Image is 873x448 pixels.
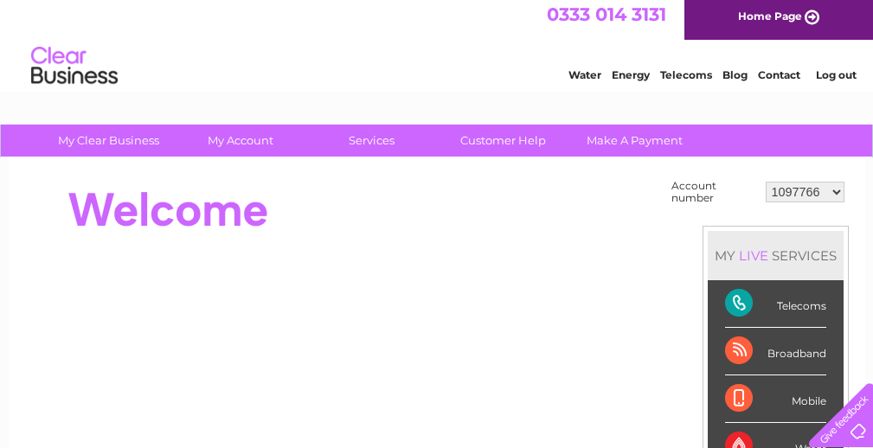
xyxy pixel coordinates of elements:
a: Blog [722,74,748,86]
td: Account number [667,176,761,208]
a: Customer Help [432,125,575,157]
a: 0333 014 3131 [547,9,666,30]
img: logo.png [30,45,119,98]
a: Make A Payment [563,125,706,157]
a: My Account [169,125,311,157]
a: Contact [758,74,800,86]
div: Broadband [725,328,826,375]
div: Telecoms [725,280,826,328]
div: MY SERVICES [708,231,844,280]
a: Services [300,125,443,157]
a: Log out [816,74,857,86]
a: My Clear Business [37,125,180,157]
a: Water [568,74,601,86]
a: Telecoms [660,74,712,86]
div: Mobile [725,375,826,423]
div: LIVE [735,247,772,264]
a: Energy [612,74,650,86]
div: Clear Business is a trading name of Verastar Limited (registered in [GEOGRAPHIC_DATA] No. 3667643... [29,10,846,84]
